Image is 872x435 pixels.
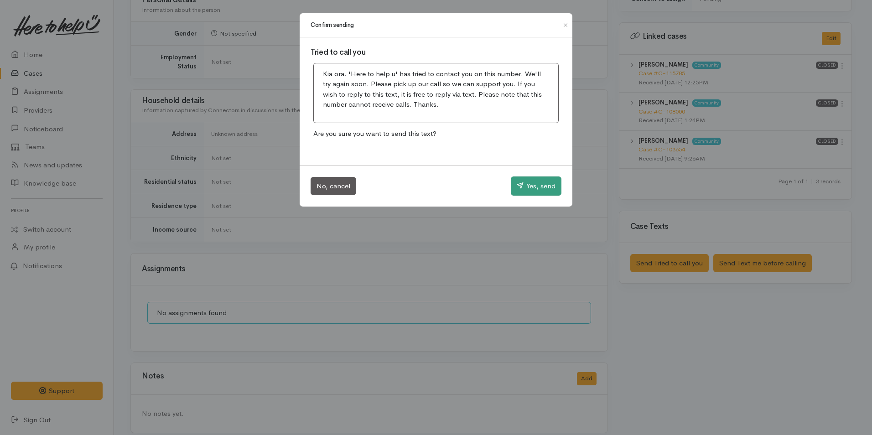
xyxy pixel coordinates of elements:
[311,48,561,57] h3: Tried to call you
[311,126,561,142] p: Are you sure you want to send this text?
[511,176,561,196] button: Yes, send
[311,177,356,196] button: No, cancel
[323,69,549,110] p: Kia ora. 'Here to help u' has tried to contact you on this number. We'll try again soon. Please p...
[311,21,354,30] h1: Confirm sending
[558,20,573,31] button: Close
